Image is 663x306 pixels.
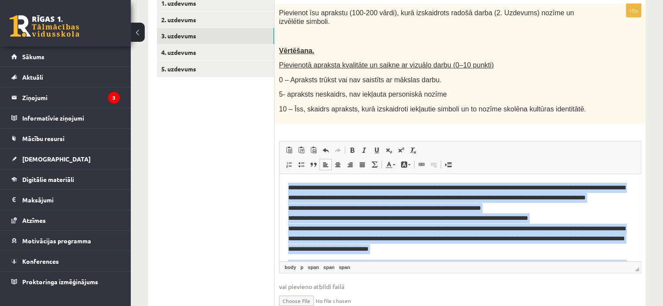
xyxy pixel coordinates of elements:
a: Bold (Ctrl+B) [346,145,358,156]
a: Subscript [383,145,395,156]
a: Atzīmes [11,210,120,230]
a: Paste as plain text (Ctrl+Shift+V) [295,145,307,156]
a: Superscript [395,145,407,156]
a: Maksājumi [11,190,120,210]
span: vai pievieno atbildi failā [279,282,641,291]
a: Paste (Ctrl+V) [283,145,295,156]
a: Remove Format [407,145,419,156]
legend: Ziņojumi [22,87,120,108]
span: [DEMOGRAPHIC_DATA] [22,155,91,163]
a: Align Left [320,159,332,170]
span: Pievienotā apraksta kvalitāte un saikne ar vizuālo darbu (0–10 punkti) [279,61,494,69]
a: 2. uzdevums [157,12,274,28]
a: Align Right [344,159,356,170]
a: Justify [356,159,368,170]
span: Motivācijas programma [22,237,91,245]
span: Resize [635,267,639,271]
body: Editor, wiswyg-editor-user-answer-47433817360280 [9,9,353,117]
a: 5. uzdevums [157,61,274,77]
a: span element [322,263,337,271]
legend: Maksājumi [22,190,120,210]
a: Insert Page Break for Printing [442,159,454,170]
span: 0 – Apraksts trūkst vai nav saistīts ar mākslas darbu. [279,76,442,84]
a: p element [299,263,305,271]
a: Proktoringa izmēģinājums [11,272,120,292]
a: body element [283,263,298,271]
a: Motivācijas programma [11,231,120,251]
a: Ziņojumi3 [11,87,120,108]
a: Undo (Ctrl+Z) [320,145,332,156]
a: Rīgas 1. Tālmācības vidusskola [10,15,79,37]
a: Center [332,159,344,170]
a: Math [368,159,381,170]
a: Insert/Remove Bulleted List [295,159,307,170]
i: 3 [108,92,120,104]
a: span element [337,263,352,271]
a: Italic (Ctrl+I) [358,145,371,156]
a: span element [306,263,321,271]
span: 10 – Īss, skaidrs apraksts, kurā izskaidroti iekļautie simboli un to nozīme skolēna kultūras iden... [279,105,586,113]
a: Underline (Ctrl+U) [371,145,383,156]
a: Redo (Ctrl+Y) [332,145,344,156]
span: Aktuāli [22,73,43,81]
span: Digitālie materiāli [22,175,74,183]
p: 10p [626,3,641,17]
a: [DEMOGRAPHIC_DATA] [11,149,120,169]
a: Sākums [11,47,120,67]
a: Mācību resursi [11,128,120,148]
a: Aktuāli [11,67,120,87]
a: 3. uzdevums [157,28,274,44]
a: Unlink [428,159,440,170]
span: Konferences [22,257,59,265]
a: Paste from Word [307,145,320,156]
a: Digitālie materiāli [11,169,120,189]
span: Atzīmes [22,216,46,224]
span: 5- apraksts neskaidrs, nav iekļauta personiskā nozīme [279,91,447,98]
a: Background Color [398,159,413,170]
a: Insert/Remove Numbered List [283,159,295,170]
span: Pievienot īsu aprakstu (100-200 vārdi), kurā izskaidrots radošā darba (2. Uzdevums) nozīme un izv... [279,9,574,26]
a: Informatīvie ziņojumi [11,108,120,128]
a: Link (Ctrl+K) [415,159,428,170]
a: Konferences [11,251,120,271]
legend: Informatīvie ziņojumi [22,108,120,128]
a: Block Quote [307,159,320,170]
iframe: Editor, wiswyg-editor-user-answer-47433817360280 [279,174,641,261]
span: Proktoringa izmēģinājums [22,278,98,286]
span: Vērtēšana. [279,47,314,54]
a: Text Color [383,159,398,170]
span: Sākums [22,53,44,61]
span: Mācību resursi [22,135,65,142]
a: 4. uzdevums [157,44,274,61]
